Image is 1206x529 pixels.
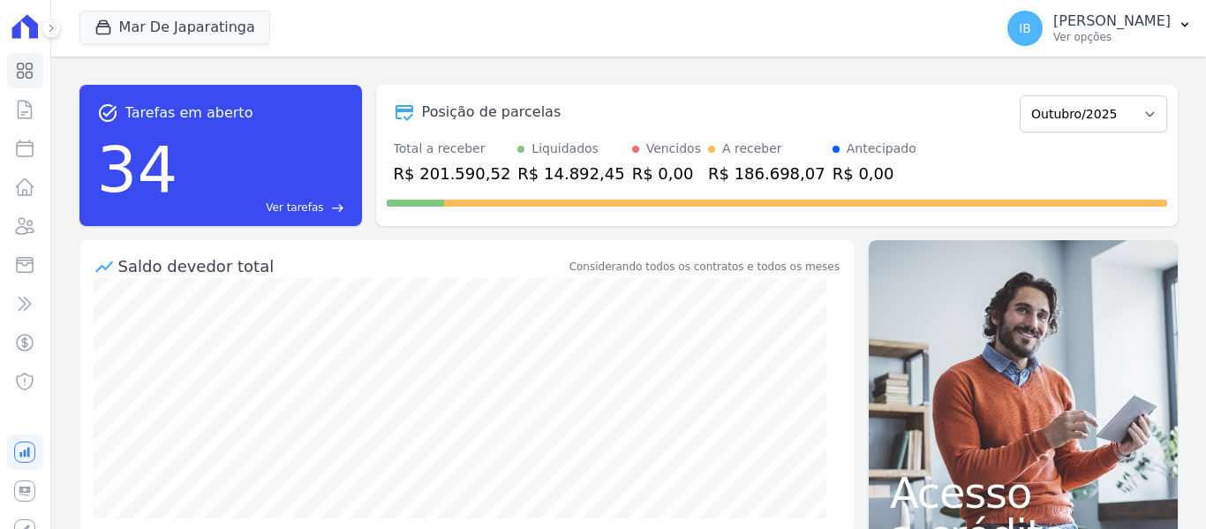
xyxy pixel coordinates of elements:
[97,102,118,124] span: task_alt
[266,200,323,215] span: Ver tarefas
[394,140,511,158] div: Total a receber
[531,140,599,158] div: Liquidados
[331,201,344,215] span: east
[118,254,566,278] div: Saldo devedor total
[1053,30,1171,44] p: Ver opções
[569,259,840,275] div: Considerando todos os contratos e todos os meses
[833,162,916,185] div: R$ 0,00
[1053,12,1171,30] p: [PERSON_NAME]
[890,472,1157,514] span: Acesso
[97,124,178,215] div: 34
[646,140,701,158] div: Vencidos
[422,102,562,123] div: Posição de parcelas
[517,162,624,185] div: R$ 14.892,45
[79,11,270,44] button: Mar De Japaratinga
[847,140,916,158] div: Antecipado
[125,102,253,124] span: Tarefas em aberto
[632,162,701,185] div: R$ 0,00
[993,4,1206,53] button: IB [PERSON_NAME] Ver opções
[1019,22,1031,34] span: IB
[185,200,343,215] a: Ver tarefas east
[394,162,511,185] div: R$ 201.590,52
[722,140,782,158] div: A receber
[708,162,825,185] div: R$ 186.698,07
